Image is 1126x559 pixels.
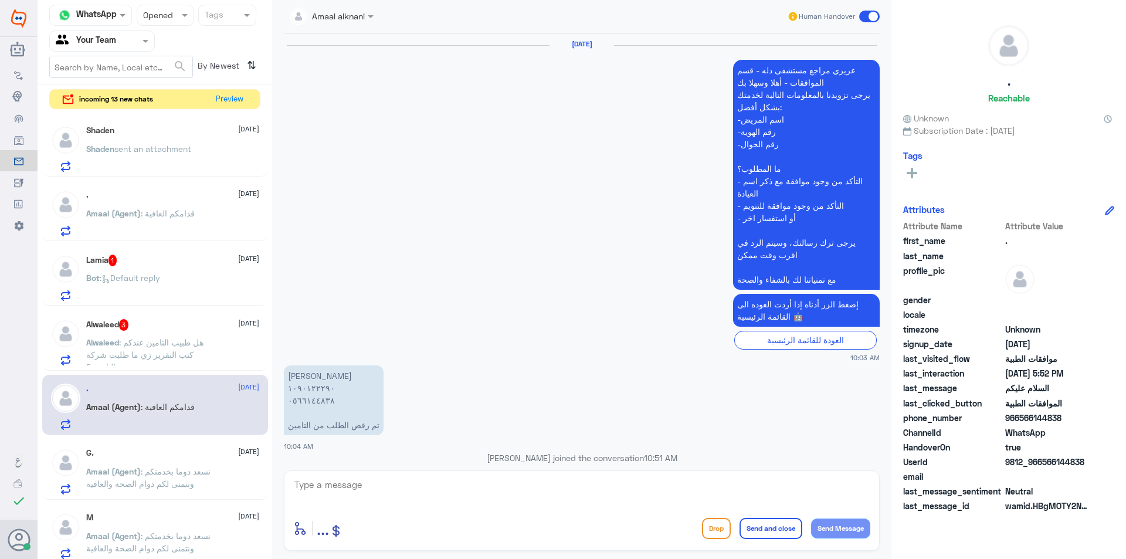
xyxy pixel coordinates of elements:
h5: Shaden [86,126,114,135]
span: Attribute Name [903,220,1003,232]
span: 10:51 AM [644,453,677,463]
span: [DATE] [238,382,259,392]
h6: Attributes [903,204,945,215]
span: Human Handover [799,11,855,22]
span: 10:03 AM [850,353,880,362]
span: : قدامكم العافية [141,208,195,218]
span: email [903,470,1003,483]
img: defaultAdmin.png [51,190,80,219]
h5: Alwaleed [86,319,129,331]
span: [DATE] [238,511,259,521]
button: Drop [702,518,731,539]
p: 28/7/2024, 10:03 AM [733,60,880,290]
span: Amaal (Agent) [86,531,141,541]
span: null [1005,294,1090,306]
span: last_message [903,382,1003,394]
button: Avatar [8,528,30,551]
span: Attribute Value [1005,220,1090,232]
span: 966566144838 [1005,412,1090,424]
h5: . [86,384,89,394]
span: last_interaction [903,367,1003,380]
span: 10:04 AM [284,442,313,450]
span: 1 [108,255,117,266]
span: wamid.HBgMOTY2NTY2MTQ0ODM4FQIAEhgUM0FFMzBENkI2QTgyQjNDRDUwMTQA [1005,500,1090,512]
img: defaultAdmin.png [1005,265,1035,294]
span: last_visited_flow [903,353,1003,365]
span: ... [317,517,329,538]
span: [DATE] [238,188,259,199]
button: ... [317,515,329,541]
img: Widebot Logo [11,9,26,28]
button: Send Message [811,519,870,538]
span: UserId [903,456,1003,468]
input: Search by Name, Local etc… [50,56,192,77]
span: By Newest [193,56,242,79]
span: Unknown [1005,323,1090,336]
img: defaultAdmin.png [51,513,80,542]
span: last_message_sentiment [903,485,1003,497]
span: Shaden [86,144,114,154]
span: Subscription Date : [DATE] [903,124,1114,137]
span: [DATE] [238,446,259,457]
span: locale [903,309,1003,321]
img: defaultAdmin.png [51,126,80,155]
img: defaultAdmin.png [51,255,80,284]
p: 28/7/2024, 10:04 AM [284,365,384,435]
span: ChannelId [903,426,1003,439]
button: search [173,57,187,76]
span: profile_pic [903,265,1003,292]
button: Preview [211,90,248,109]
h5: G. [86,448,94,458]
img: defaultAdmin.png [51,384,80,413]
span: 3 [119,319,129,331]
h5: M [86,513,93,523]
span: search [173,59,187,73]
span: 2024-07-27T18:33:11.497Z [1005,338,1090,350]
span: null [1005,309,1090,321]
span: : نسعد دوما بخدمتكم ونتمنى لكم دوام الصحة والعافية [86,466,211,489]
h5: . [86,190,89,200]
span: : نسعد دوما بخدمتكم ونتمنى لكم دوام الصحة والعافية [86,531,211,553]
h5: . [1008,75,1010,89]
img: defaultAdmin.png [989,26,1029,66]
div: العودة للقائمة الرئيسية [734,331,877,349]
span: null [1005,470,1090,483]
h6: Reachable [988,93,1030,103]
span: [DATE] [238,318,259,328]
i: check [12,494,26,508]
img: defaultAdmin.png [51,319,80,348]
img: defaultAdmin.png [51,448,80,477]
span: Bot [86,273,100,283]
span: gender [903,294,1003,306]
span: last_clicked_button [903,397,1003,409]
span: signup_date [903,338,1003,350]
span: : Default reply [100,273,160,283]
span: incoming 13 new chats [79,94,153,104]
span: 9812_966566144838 [1005,456,1090,468]
span: true [1005,441,1090,453]
span: first_name [903,235,1003,247]
button: Send and close [740,518,802,539]
span: HandoverOn [903,441,1003,453]
span: last_message_id [903,500,1003,512]
p: 28/7/2024, 10:03 AM [733,294,880,327]
span: . [1005,235,1090,247]
img: whatsapp.png [56,6,73,24]
span: Amaal (Agent) [86,208,141,218]
i: ⇅ [247,56,256,75]
span: sent an attachment [114,144,191,154]
span: [DATE] [238,253,259,264]
p: [PERSON_NAME] joined the conversation [284,452,880,464]
span: phone_number [903,412,1003,424]
span: Amaal (Agent) [86,402,141,412]
span: last_name [903,250,1003,262]
span: موافقات الطبية [1005,353,1090,365]
span: السلام عليكم [1005,382,1090,394]
h5: Lamia [86,255,117,266]
span: Unknown [903,112,949,124]
span: : هل طبيب التامين عندكم كتب التقرير زي ما طلبت شركة التامين ؟ [86,337,204,372]
h6: [DATE] [550,40,614,48]
span: 2 [1005,426,1090,439]
span: timezone [903,323,1003,336]
span: الموافقات الطبية [1005,397,1090,409]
